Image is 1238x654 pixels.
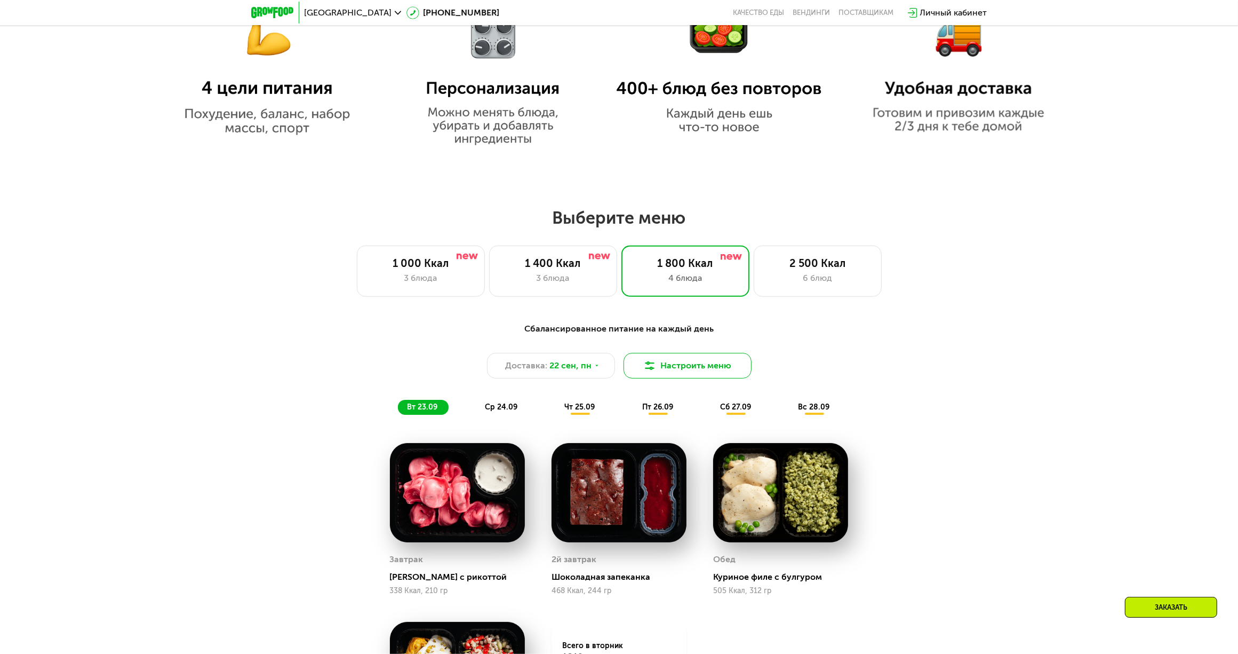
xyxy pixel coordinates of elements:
div: 1 800 Ккал [633,257,738,270]
div: 338 Ккал, 210 гр [390,587,525,595]
span: вс 28.09 [798,403,829,412]
div: 6 блюд [765,272,870,285]
a: [PHONE_NUMBER] [406,6,500,19]
span: пт 26.09 [642,403,673,412]
div: 1 400 Ккал [500,257,606,270]
a: Качество еды [733,9,785,17]
button: Настроить меню [624,353,752,379]
div: 4 блюда [633,272,738,285]
div: Завтрак [390,551,424,568]
div: 1 000 Ккал [368,257,474,270]
span: сб 27.09 [720,403,751,412]
div: 505 Ккал, 312 гр [713,587,848,595]
div: 3 блюда [368,272,474,285]
span: [GEOGRAPHIC_DATA] [305,9,392,17]
div: Сбалансированное питание на каждый день [303,322,935,336]
div: 3 блюда [500,272,606,285]
span: Доставка: [505,359,547,372]
a: Вендинги [793,9,830,17]
span: 22 сен, пн [549,359,592,372]
h2: Выберите меню [34,207,1204,228]
div: 2й завтрак [552,551,596,568]
div: Личный кабинет [920,6,987,19]
div: 468 Ккал, 244 гр [552,587,686,595]
div: поставщикам [839,9,894,17]
div: Заказать [1125,597,1217,618]
div: Шоколадная запеканка [552,572,695,582]
span: вт 23.09 [408,403,438,412]
div: Обед [713,551,736,568]
div: 2 500 Ккал [765,257,870,270]
span: чт 25.09 [564,403,595,412]
div: Куриное филе с булгуром [713,572,857,582]
span: ср 24.09 [485,403,517,412]
div: [PERSON_NAME] с рикоттой [390,572,533,582]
